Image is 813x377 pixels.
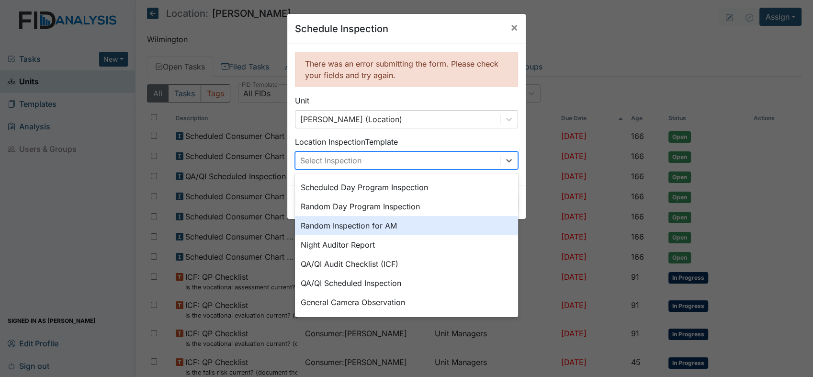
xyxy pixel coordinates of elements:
[295,274,518,293] div: QA/QI Scheduled Inspection
[295,178,518,197] div: Scheduled Day Program Inspection
[295,254,518,274] div: QA/QI Audit Checklist (ICF)
[295,95,309,106] label: Unit
[295,52,518,87] div: There was an error submitting the form. Please check your fields and try again.
[295,293,518,312] div: General Camera Observation
[295,235,518,254] div: Night Auditor Report
[300,155,361,166] div: Select Inspection
[510,20,518,34] span: ×
[295,197,518,216] div: Random Day Program Inspection
[295,22,388,36] h5: Schedule Inspection
[503,14,526,41] button: Close
[295,216,518,235] div: Random Inspection for AM
[295,136,398,148] label: Location Inspection Template
[300,114,402,125] div: [PERSON_NAME] (Location)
